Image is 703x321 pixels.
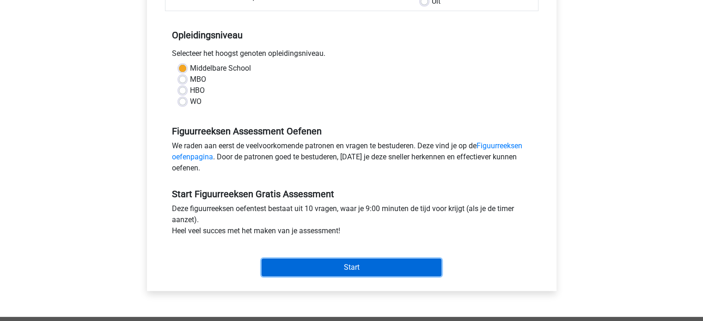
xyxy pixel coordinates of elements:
h5: Opleidingsniveau [172,26,532,44]
div: We raden aan eerst de veelvoorkomende patronen en vragen te bestuderen. Deze vind je op de . Door... [165,140,538,177]
div: Selecteer het hoogst genoten opleidingsniveau. [165,48,538,63]
h5: Start Figuurreeksen Gratis Assessment [172,188,532,200]
h5: Figuurreeksen Assessment Oefenen [172,126,532,137]
label: MBO [190,74,206,85]
label: WO [190,96,202,107]
div: Deze figuurreeksen oefentest bestaat uit 10 vragen, waar je 9:00 minuten de tijd voor krijgt (als... [165,203,538,240]
label: HBO [190,85,205,96]
input: Start [262,259,441,276]
label: Middelbare School [190,63,251,74]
